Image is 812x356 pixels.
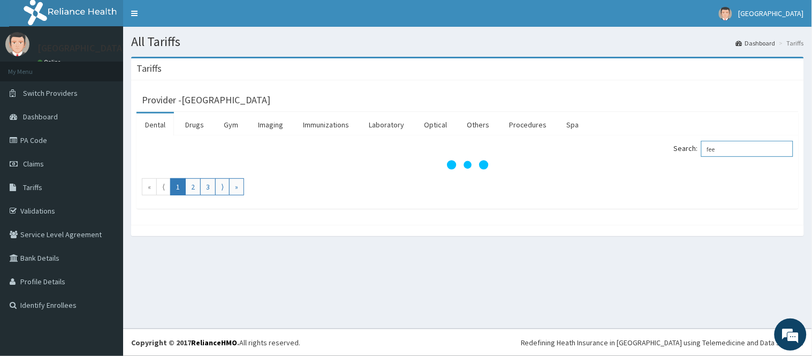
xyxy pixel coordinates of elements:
[215,113,247,136] a: Gym
[294,113,358,136] a: Immunizations
[170,178,186,195] a: Go to page number 1
[777,39,804,48] li: Tariffs
[249,113,292,136] a: Imaging
[558,113,588,136] a: Spa
[156,178,171,195] a: Go to previous page
[701,141,793,157] input: Search:
[500,113,556,136] a: Procedures
[142,178,157,195] a: Go to first page
[136,64,162,73] h3: Tariffs
[23,112,58,122] span: Dashboard
[23,88,78,98] span: Switch Providers
[136,113,174,136] a: Dental
[142,95,270,105] h3: Provider - [GEOGRAPHIC_DATA]
[739,9,804,18] span: [GEOGRAPHIC_DATA]
[23,183,42,192] span: Tariffs
[56,60,180,74] div: Chat with us now
[200,178,216,195] a: Go to page number 3
[20,54,43,80] img: d_794563401_company_1708531726252_794563401
[415,113,456,136] a: Optical
[23,159,44,169] span: Claims
[177,113,213,136] a: Drugs
[458,113,498,136] a: Others
[123,329,812,356] footer: All rights reserved.
[5,32,29,56] img: User Image
[37,58,63,66] a: Online
[736,39,776,48] a: Dashboard
[5,240,204,277] textarea: Type your message and hit 'Enter'
[360,113,413,136] a: Laboratory
[719,7,732,20] img: User Image
[229,178,244,195] a: Go to last page
[37,43,126,53] p: [GEOGRAPHIC_DATA]
[131,338,239,347] strong: Copyright © 2017 .
[215,178,230,195] a: Go to next page
[185,178,201,195] a: Go to page number 2
[521,337,804,348] div: Redefining Heath Insurance in [GEOGRAPHIC_DATA] using Telemedicine and Data Science!
[131,35,804,49] h1: All Tariffs
[446,143,489,186] svg: audio-loading
[62,109,148,217] span: We're online!
[674,141,793,157] label: Search:
[191,338,237,347] a: RelianceHMO
[176,5,201,31] div: Minimize live chat window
